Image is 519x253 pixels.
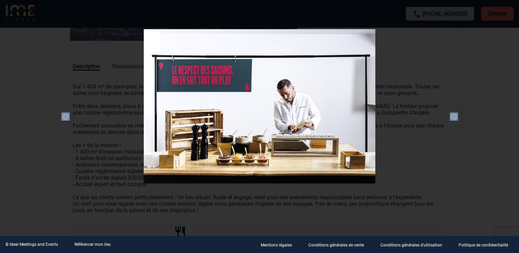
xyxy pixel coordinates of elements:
[380,243,442,248] p: Conditions générales d'utilisation
[5,242,58,247] div: © Ideal Meetings and Events
[261,243,292,248] p: Mentions légales
[459,243,508,248] p: Politique de confidentialité
[308,243,364,248] p: Conditions générales de vente
[74,242,111,247] a: Référencer mon lieu
[303,241,375,248] a: Conditions générales de vente
[453,241,519,248] a: Politique de confidentialité
[255,241,303,248] a: Mentions légales
[375,241,453,248] a: Conditions générales d'utilisation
